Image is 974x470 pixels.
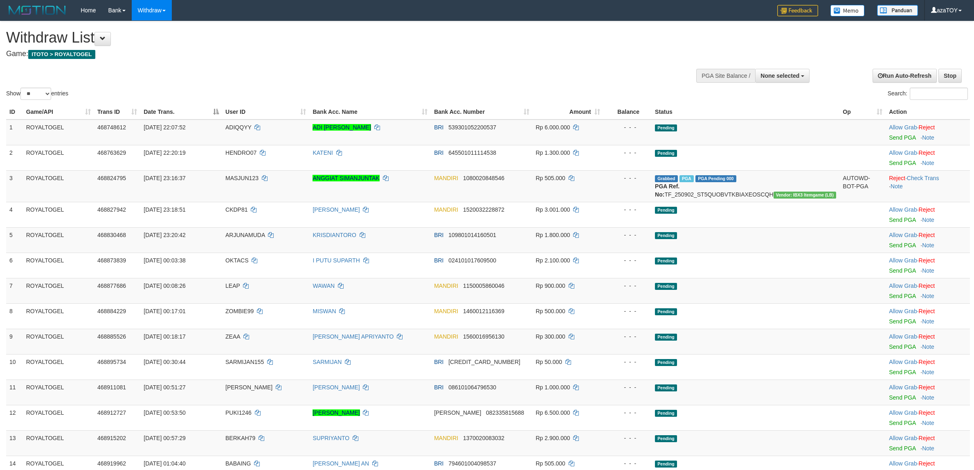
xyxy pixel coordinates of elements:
a: Allow Grab [889,149,917,156]
a: Send PGA [889,369,916,375]
a: [PERSON_NAME] [313,206,360,213]
span: [DATE] 00:08:26 [144,282,185,289]
span: Pending [655,283,677,290]
a: Note [922,394,934,401]
td: TF_250902_ST5QUOBVTKBIAXEOSCQH [652,170,839,202]
label: Show entries [6,88,68,100]
span: Rp 300.000 [536,333,565,340]
span: 468919962 [97,460,126,467]
span: Rp 2.900.000 [536,435,570,441]
img: panduan.png [877,5,918,16]
div: PGA Site Balance / [696,69,755,83]
td: 5 [6,227,23,253]
span: Rp 1.000.000 [536,384,570,391]
span: Copy 1080020848546 to clipboard [463,175,504,181]
span: [DATE] 00:17:01 [144,308,185,314]
span: [DATE] 22:20:19 [144,149,185,156]
span: 468873839 [97,257,126,264]
span: Copy 109801014160501 to clipboard [448,232,496,238]
span: MANDIRI [434,333,458,340]
span: 468885526 [97,333,126,340]
td: 2 [6,145,23,170]
span: Rp 500.000 [536,308,565,314]
td: ROYALTOGEL [23,145,94,170]
span: HENDRO07 [225,149,256,156]
span: · [889,206,918,213]
td: · [886,145,970,170]
span: BRI [434,149,443,156]
td: 4 [6,202,23,227]
td: ROYALTOGEL [23,202,94,227]
td: ROYALTOGEL [23,253,94,278]
span: MANDIRI [434,175,458,181]
span: [DATE] 01:04:40 [144,460,185,467]
span: 468748612 [97,124,126,131]
a: Reject [919,435,935,441]
a: Note [922,242,934,249]
span: Rp 900.000 [536,282,565,289]
span: · [889,435,918,441]
span: Pending [655,308,677,315]
th: Status [652,104,839,120]
a: Allow Grab [889,124,917,131]
td: 7 [6,278,23,303]
span: 468827942 [97,206,126,213]
span: Pending [655,359,677,366]
span: · [889,359,918,365]
span: 468824795 [97,175,126,181]
td: AUTOWD-BOT-PGA [839,170,886,202]
span: 468877686 [97,282,126,289]
span: MANDIRI [434,435,458,441]
td: · · [886,170,970,202]
span: ZEAA [225,333,240,340]
a: Reject [919,206,935,213]
label: Search: [888,88,968,100]
a: [PERSON_NAME] [313,409,360,416]
th: User ID: activate to sort column ascending [222,104,309,120]
a: Reject [919,257,935,264]
span: Pending [655,384,677,391]
span: · [889,409,918,416]
td: ROYALTOGEL [23,303,94,329]
span: Grabbed [655,175,678,182]
a: Reject [919,308,935,314]
span: [DATE] 00:30:44 [144,359,185,365]
td: ROYALTOGEL [23,120,94,145]
a: [PERSON_NAME] AN [313,460,369,467]
span: Copy 024101017609500 to clipboard [448,257,496,264]
a: Note [922,318,934,325]
span: Pending [655,410,677,417]
span: 468915202 [97,435,126,441]
img: Feedback.jpg [777,5,818,16]
span: BRI [434,359,443,365]
div: - - - [607,231,648,239]
span: MANDIRI [434,206,458,213]
td: 9 [6,329,23,354]
span: Copy 645501011114538 to clipboard [448,149,496,156]
img: MOTION_logo.png [6,4,68,16]
span: PUKI1246 [225,409,252,416]
span: · [889,333,918,340]
a: Note [922,445,934,452]
a: Note [922,217,934,223]
a: Reject [919,149,935,156]
a: [PERSON_NAME] [313,384,360,391]
td: · [886,278,970,303]
b: PGA Ref. No: [655,183,679,198]
span: Pending [655,334,677,341]
td: · [886,354,970,380]
button: None selected [755,69,810,83]
span: 468884229 [97,308,126,314]
span: · [889,124,918,131]
th: Op: activate to sort column ascending [839,104,886,120]
span: Rp 50.000 [536,359,562,365]
span: BRI [434,384,443,391]
a: KATENI [313,149,333,156]
span: · [889,257,918,264]
td: 3 [6,170,23,202]
td: 13 [6,430,23,456]
div: - - - [607,174,648,182]
a: Send PGA [889,394,916,401]
span: None selected [760,72,799,79]
span: Copy 1150005860046 to clipboard [463,282,504,289]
